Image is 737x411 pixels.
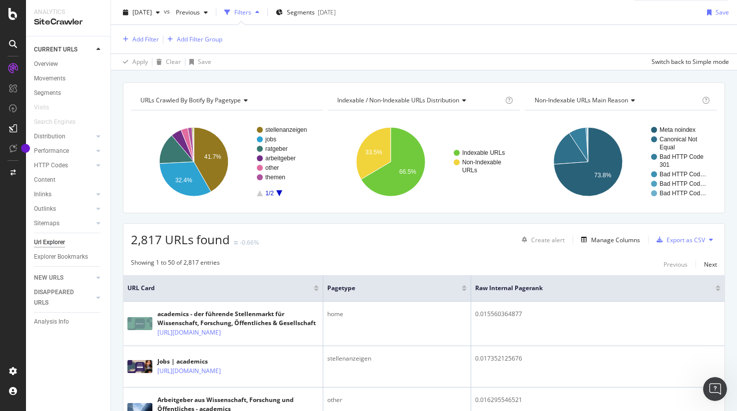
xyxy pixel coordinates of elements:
span: 2,817 URLs found [131,231,230,248]
text: Bad HTTP Cod… [660,180,706,187]
span: 2025 Sep. 1st [132,8,152,16]
a: [URL][DOMAIN_NAME] [157,366,221,376]
text: 73.8% [594,172,611,179]
span: Previous [172,8,200,16]
text: Meta noindex [660,126,696,133]
text: Bad HTTP Cod… [660,171,706,178]
button: Save [185,54,211,70]
span: pagetype [327,284,447,293]
h4: URLs Crawled By Botify By pagetype [138,92,314,108]
a: Url Explorer [34,237,103,248]
div: Overview [34,59,58,69]
div: Distribution [34,131,65,142]
div: stellenanzeigen [327,354,467,363]
a: Sitemaps [34,218,93,229]
a: Search Engines [34,117,85,127]
h4: Indexable / Non-Indexable URLs Distribution [335,92,503,108]
a: Overview [34,59,103,69]
a: Outlinks [34,204,93,214]
span: vs [164,7,172,15]
div: [DATE] [318,8,336,16]
div: Sitemaps [34,218,59,229]
button: Add Filter Group [163,33,222,45]
div: Performance [34,146,69,156]
text: 301 [660,161,670,168]
a: CURRENT URLS [34,44,93,55]
div: Clear [166,57,181,66]
div: Create alert [531,236,565,244]
text: 66.5% [399,168,416,175]
h4: Non-Indexable URLs Main Reason [533,92,700,108]
a: HTTP Codes [34,160,93,171]
button: Previous [664,258,688,270]
div: Next [704,260,717,269]
text: Indexable URLs [462,149,505,156]
button: Create alert [518,232,565,248]
button: Clear [152,54,181,70]
text: ratgeber [265,145,288,152]
div: NEW URLS [34,273,63,283]
div: CURRENT URLS [34,44,77,55]
div: A chart. [131,118,323,205]
span: Indexable / Non-Indexable URLs distribution [337,96,459,104]
div: Tooltip anchor [21,144,30,153]
a: Performance [34,146,93,156]
a: [URL][DOMAIN_NAME] [157,328,221,338]
a: Content [34,175,103,185]
div: Showing 1 to 50 of 2,817 entries [131,258,220,270]
div: DISAPPEARED URLS [34,287,84,308]
text: 41.7% [204,153,221,160]
iframe: Intercom live chat [703,377,727,401]
div: Switch back to Simple mode [652,57,729,66]
div: -0.66% [240,238,259,247]
text: Non-Indexable [462,159,501,166]
div: Add Filter [132,35,159,43]
img: main image [127,360,152,373]
button: Next [704,258,717,270]
div: Save [198,57,211,66]
div: 0.015560364877 [475,310,721,319]
button: [DATE] [119,4,164,20]
button: Export as CSV [653,232,705,248]
div: Outlinks [34,204,56,214]
div: Previous [664,260,688,269]
div: Filters [234,8,251,16]
div: Analytics [34,8,102,16]
button: Segments[DATE] [272,4,340,20]
div: Segments [34,88,61,98]
a: Explorer Bookmarks [34,252,103,262]
div: Save [716,8,729,16]
text: 32.4% [175,177,192,184]
button: Save [703,4,729,20]
div: Search Engines [34,117,75,127]
text: Canonical Not [660,136,698,143]
button: Previous [172,4,212,20]
button: Apply [119,54,148,70]
button: Switch back to Simple mode [648,54,729,70]
span: URLs Crawled By Botify By pagetype [140,96,241,104]
a: NEW URLS [34,273,93,283]
div: Explorer Bookmarks [34,252,88,262]
div: Content [34,175,55,185]
a: Distribution [34,131,93,142]
button: Add Filter [119,33,159,45]
div: 0.017352125676 [475,354,721,363]
img: main image [127,317,152,330]
span: URL Card [127,284,311,293]
div: Jobs | academics [157,357,242,366]
div: 0.016295546521 [475,396,721,405]
text: jobs [265,136,276,143]
div: academics - der führende Stellenmarkt für Wissenschaft, Forschung, Öffentliches & Gesellschaft [157,310,319,328]
text: Bad HTTP Cod… [660,190,706,197]
div: Analysis Info [34,317,69,327]
div: Export as CSV [667,236,705,244]
a: Inlinks [34,189,93,200]
a: Movements [34,73,103,84]
text: URLs [462,167,477,174]
div: Url Explorer [34,237,65,248]
div: other [327,396,467,405]
text: other [265,164,279,171]
div: HTTP Codes [34,160,68,171]
text: 33.5% [365,149,382,156]
div: SiteCrawler [34,16,102,28]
